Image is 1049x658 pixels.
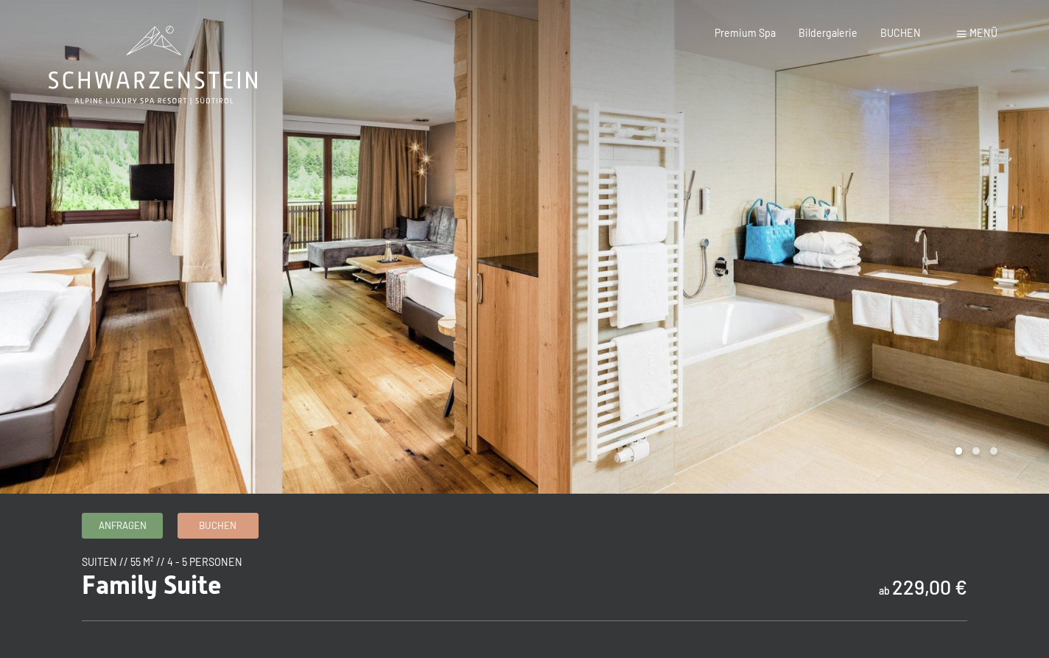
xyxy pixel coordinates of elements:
[178,514,258,538] a: Buchen
[892,575,967,598] b: 229,00 €
[83,514,162,538] a: Anfragen
[715,27,776,39] a: Premium Spa
[82,570,222,600] span: Family Suite
[199,519,236,532] span: Buchen
[969,27,997,39] span: Menü
[880,27,921,39] a: BUCHEN
[99,519,147,532] span: Anfragen
[82,556,242,568] span: Suiten // 55 m² // 4 - 5 Personen
[879,584,890,597] span: ab
[799,27,857,39] a: Bildergalerie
